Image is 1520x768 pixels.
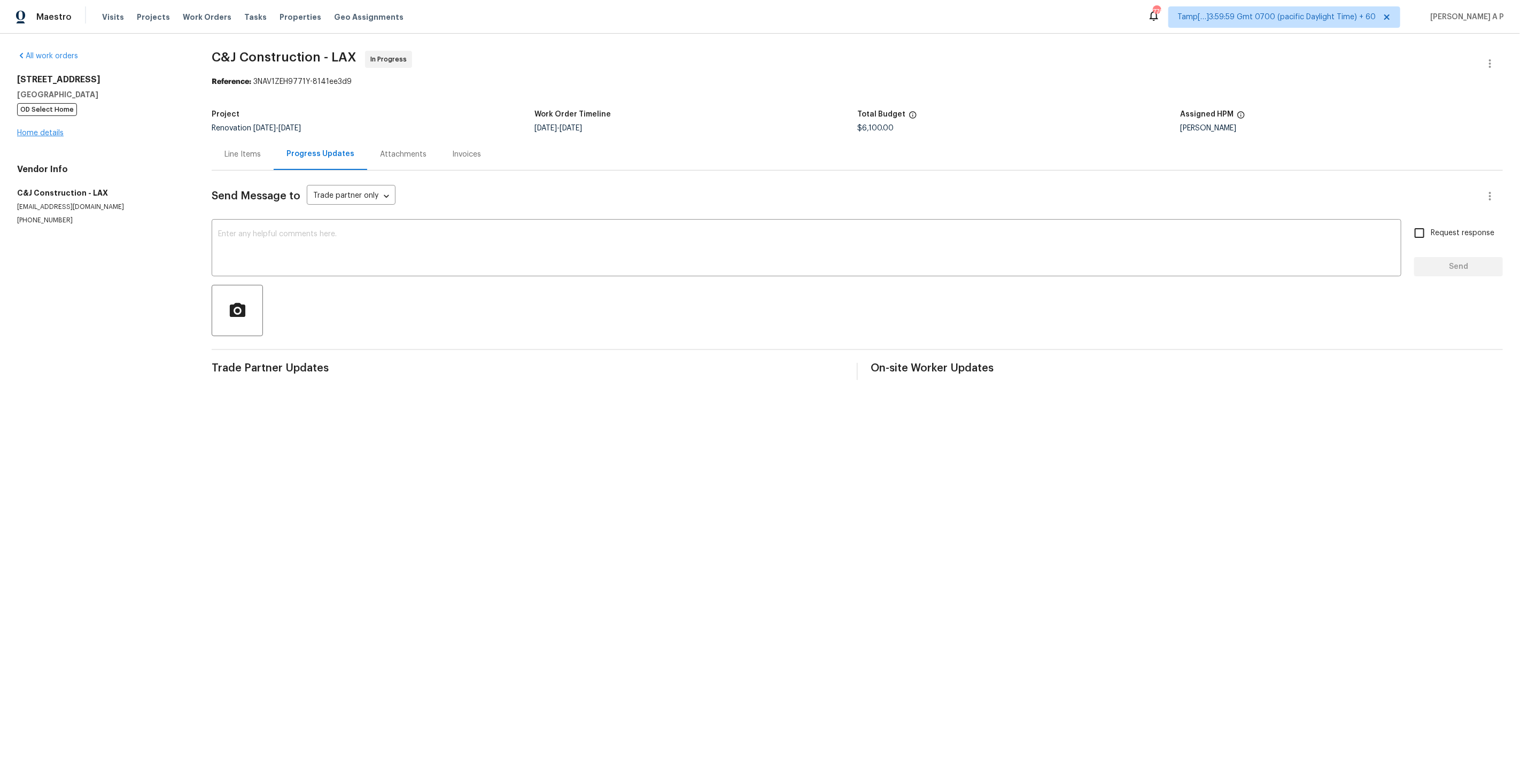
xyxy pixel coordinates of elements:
[183,12,231,22] span: Work Orders
[36,12,72,22] span: Maestro
[857,111,905,118] h5: Total Budget
[17,89,186,100] h5: [GEOGRAPHIC_DATA]
[212,111,239,118] h5: Project
[17,129,64,137] a: Home details
[253,125,301,132] span: -
[1177,12,1376,22] span: Tamp[…]3:59:59 Gmt 0700 (pacific Daylight Time) + 60
[534,125,582,132] span: -
[1153,6,1160,17] div: 776
[1180,111,1234,118] h5: Assigned HPM
[380,149,426,160] div: Attachments
[212,125,301,132] span: Renovation
[307,188,395,205] div: Trade partner only
[17,203,186,212] p: [EMAIL_ADDRESS][DOMAIN_NAME]
[17,103,77,116] span: OD Select Home
[334,12,404,22] span: Geo Assignments
[909,111,917,125] span: The total cost of line items that have been proposed by Opendoor. This sum includes line items th...
[1426,12,1504,22] span: [PERSON_NAME] A P
[278,125,301,132] span: [DATE]
[244,13,267,21] span: Tasks
[224,149,261,160] div: Line Items
[286,149,354,159] div: Progress Updates
[534,125,557,132] span: [DATE]
[1431,228,1494,239] span: Request response
[534,111,611,118] h5: Work Order Timeline
[212,78,251,86] b: Reference:
[212,191,300,201] span: Send Message to
[871,363,1503,374] span: On-site Worker Updates
[212,76,1503,87] div: 3NAV1ZEH9771Y-8141ee3d9
[452,149,481,160] div: Invoices
[370,54,411,65] span: In Progress
[212,51,356,64] span: C&J Construction - LAX
[560,125,582,132] span: [DATE]
[253,125,276,132] span: [DATE]
[102,12,124,22] span: Visits
[17,74,186,85] h2: [STREET_ADDRESS]
[17,164,186,175] h4: Vendor Info
[280,12,321,22] span: Properties
[17,52,78,60] a: All work orders
[1180,125,1503,132] div: [PERSON_NAME]
[857,125,894,132] span: $6,100.00
[1237,111,1245,125] span: The hpm assigned to this work order.
[137,12,170,22] span: Projects
[17,188,186,198] h5: C&J Construction - LAX
[212,363,844,374] span: Trade Partner Updates
[17,216,186,225] p: [PHONE_NUMBER]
